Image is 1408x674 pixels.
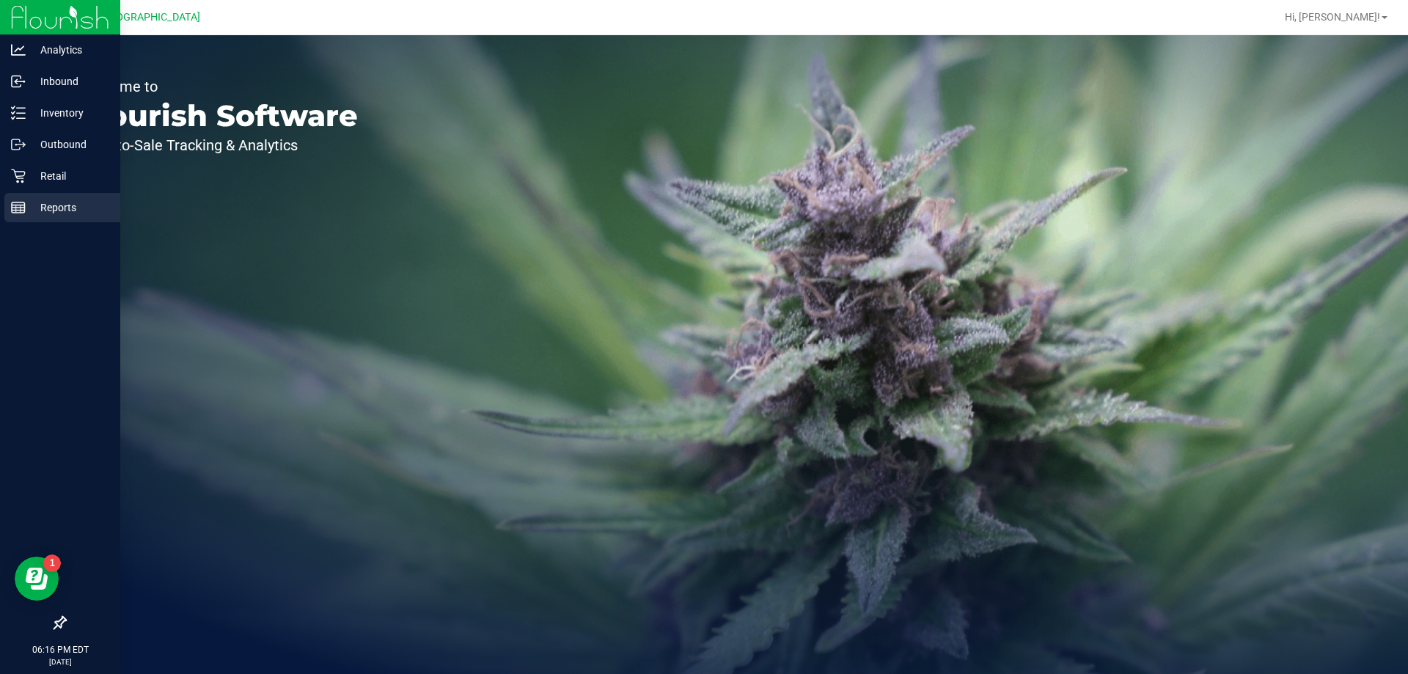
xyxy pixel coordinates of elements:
[11,137,26,152] inline-svg: Outbound
[79,138,358,153] p: Seed-to-Sale Tracking & Analytics
[11,106,26,120] inline-svg: Inventory
[100,11,200,23] span: [GEOGRAPHIC_DATA]
[7,656,114,667] p: [DATE]
[26,73,114,90] p: Inbound
[26,167,114,185] p: Retail
[79,79,358,94] p: Welcome to
[11,74,26,89] inline-svg: Inbound
[1285,11,1380,23] span: Hi, [PERSON_NAME]!
[26,41,114,59] p: Analytics
[26,199,114,216] p: Reports
[11,43,26,57] inline-svg: Analytics
[11,169,26,183] inline-svg: Retail
[11,200,26,215] inline-svg: Reports
[15,557,59,601] iframe: Resource center
[26,136,114,153] p: Outbound
[79,101,358,131] p: Flourish Software
[26,104,114,122] p: Inventory
[7,643,114,656] p: 06:16 PM EDT
[43,554,61,572] iframe: Resource center unread badge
